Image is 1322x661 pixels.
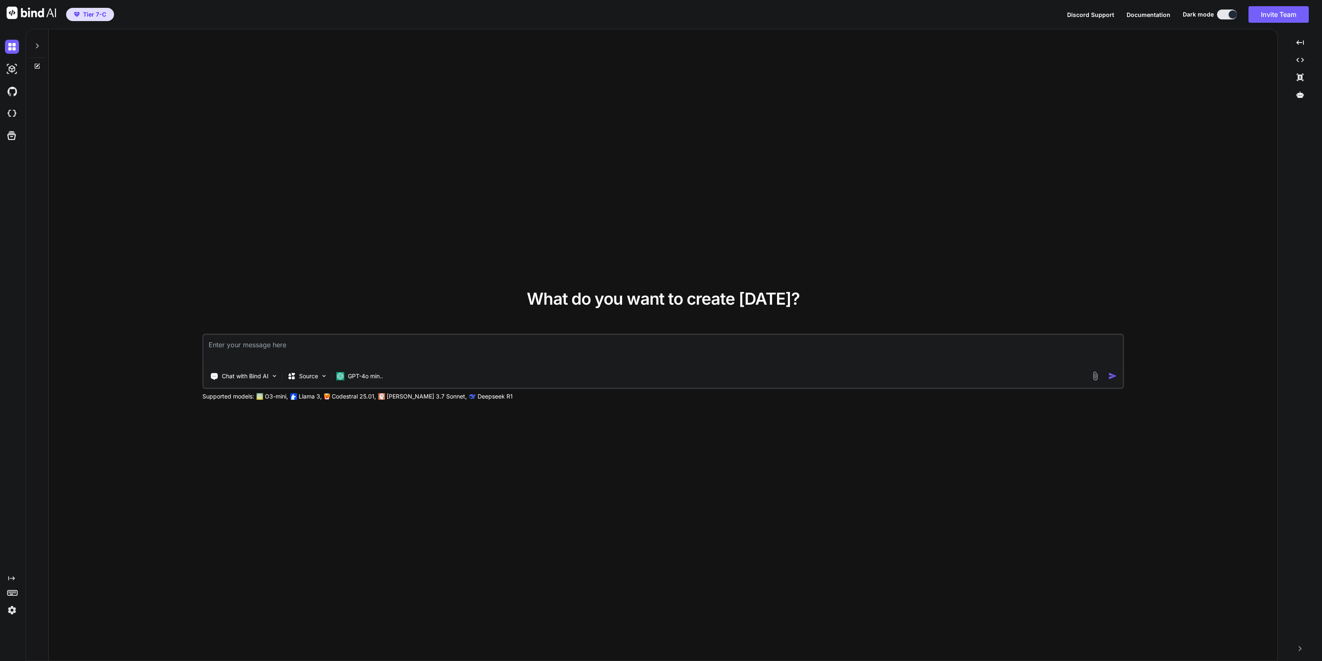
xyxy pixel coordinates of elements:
p: Chat with Bind AI [222,372,269,380]
img: icon [1108,372,1117,380]
p: Codestral 25.01, [332,392,376,401]
span: Tier 7-C [83,10,106,19]
img: Bind AI [7,7,56,19]
img: Pick Models [321,372,328,379]
p: [PERSON_NAME] 3.7 Sonnet, [387,392,467,401]
img: cloudideIcon [5,107,19,121]
img: Pick Tools [271,372,278,379]
span: Documentation [1127,11,1170,18]
img: claude [378,393,385,400]
img: darkAi-studio [5,62,19,76]
img: attachment [1090,371,1100,381]
img: settings [5,603,19,617]
p: Source [299,372,318,380]
img: githubDark [5,84,19,98]
p: O3-mini, [265,392,288,401]
button: Discord Support [1067,10,1114,19]
button: Documentation [1127,10,1170,19]
span: Discord Support [1067,11,1114,18]
span: Dark mode [1183,10,1214,19]
p: Supported models: [202,392,254,401]
p: Deepseek R1 [478,392,513,401]
p: GPT-4o min.. [348,372,383,380]
img: Llama2 [290,393,297,400]
button: Invite Team [1248,6,1309,23]
img: Mistral-AI [324,394,330,399]
button: premiumTier 7-C [66,8,114,21]
img: claude [469,393,476,400]
img: premium [74,12,80,17]
span: What do you want to create [DATE]? [527,289,800,309]
p: Llama 3, [299,392,322,401]
img: darkChat [5,40,19,54]
img: GPT-4o mini [336,372,345,380]
img: GPT-4 [257,393,263,400]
